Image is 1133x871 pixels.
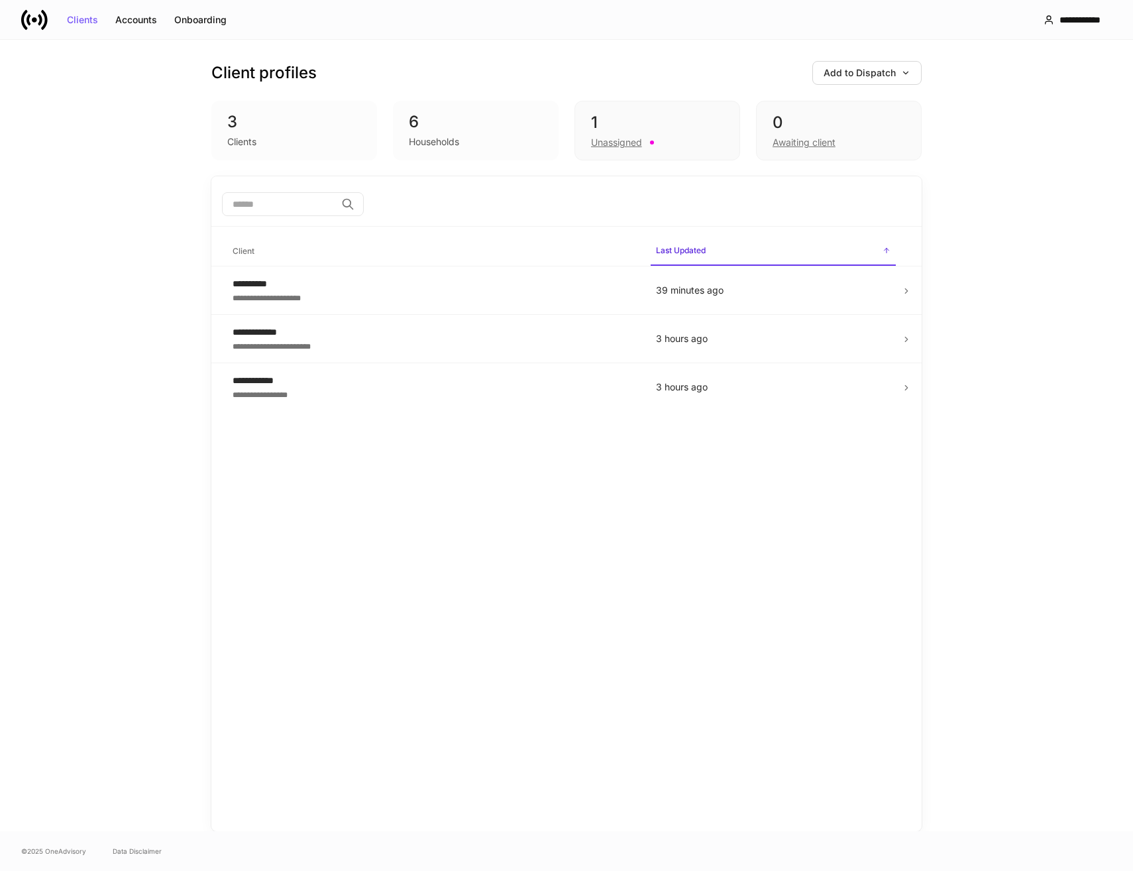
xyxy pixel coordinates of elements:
[227,238,640,265] span: Client
[756,101,922,160] div: 0Awaiting client
[824,68,910,78] div: Add to Dispatch
[113,846,162,856] a: Data Disclaimer
[773,136,836,149] div: Awaiting client
[227,111,361,133] div: 3
[812,61,922,85] button: Add to Dispatch
[211,62,317,84] h3: Client profiles
[656,284,890,297] p: 39 minutes ago
[227,135,256,148] div: Clients
[651,237,896,266] span: Last Updated
[107,9,166,30] button: Accounts
[166,9,235,30] button: Onboarding
[233,245,254,257] h6: Client
[591,112,724,133] div: 1
[21,846,86,856] span: © 2025 OneAdvisory
[773,112,905,133] div: 0
[58,9,107,30] button: Clients
[591,136,642,149] div: Unassigned
[574,101,740,160] div: 1Unassigned
[115,15,157,25] div: Accounts
[174,15,227,25] div: Onboarding
[67,15,98,25] div: Clients
[409,111,543,133] div: 6
[656,380,890,394] p: 3 hours ago
[656,244,706,257] h6: Last Updated
[409,135,459,148] div: Households
[656,332,890,345] p: 3 hours ago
